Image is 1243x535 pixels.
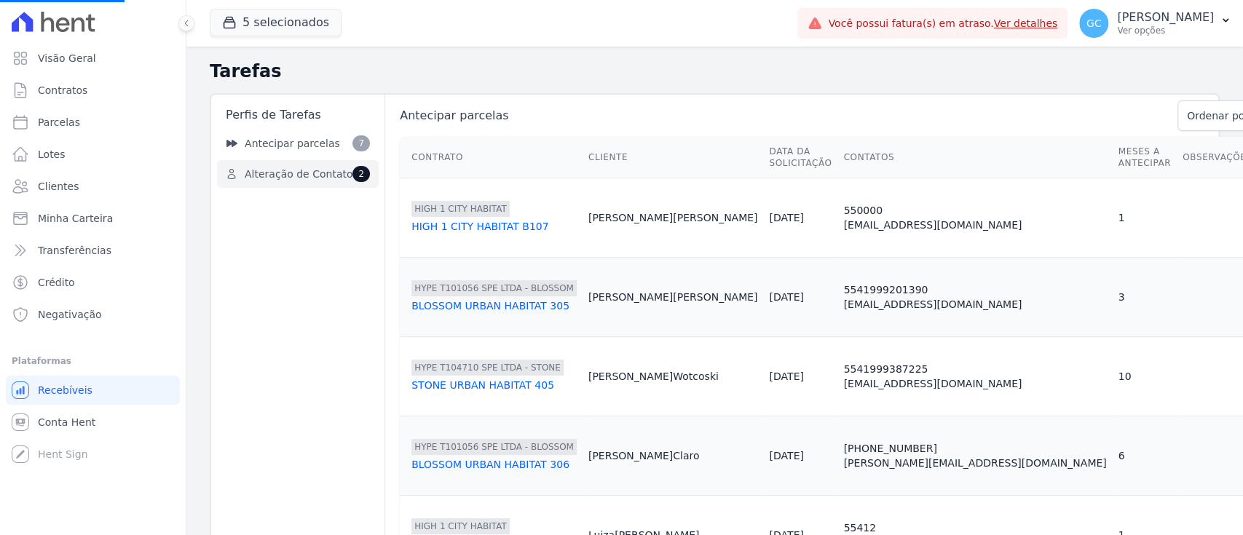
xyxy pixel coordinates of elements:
span: GC [1086,18,1102,28]
div: 5541999387225 [EMAIL_ADDRESS][DOMAIN_NAME] [843,362,1106,391]
th: Contatos [837,137,1112,178]
div: HIGH 1 CITY HABITAT B107 [411,219,577,234]
div: Perfis de Tarefas [217,100,379,130]
p: [PERSON_NAME] [1117,10,1214,25]
span: HYPE T101056 SPE LTDA - BLOSSOM [411,280,577,296]
div: [PHONE_NUMBER] [PERSON_NAME][EMAIL_ADDRESS][DOMAIN_NAME] [843,441,1106,470]
a: Recebíveis [6,376,180,405]
div: 3 [1118,290,1171,304]
td: [DATE] [763,416,837,496]
td: [DATE] [763,337,837,416]
a: Clientes [6,172,180,201]
td: [DATE] [763,258,837,337]
a: Antecipar parcelas 7 [217,130,379,157]
a: Visão Geral [6,44,180,73]
div: 1 [1118,210,1171,225]
span: HYPE T104710 SPE LTDA - STONE [411,360,564,376]
nav: Sidebar [217,130,379,188]
a: Minha Carteira [6,204,180,233]
div: [PERSON_NAME] [PERSON_NAME] [588,210,758,225]
span: Negativação [38,307,102,322]
button: GC [PERSON_NAME] Ver opções [1068,3,1243,44]
span: 7 [352,135,370,151]
span: 2 [352,166,370,182]
span: Antecipar parcelas [245,136,340,151]
a: Parcelas [6,108,180,137]
th: Meses a antecipar [1113,137,1177,178]
span: Recebíveis [38,383,92,397]
span: Crédito [38,275,75,290]
p: Ver opções [1117,25,1214,36]
span: Alteração de Contato [245,167,352,182]
div: Plataformas [12,352,174,370]
span: Conta Hent [38,415,95,429]
a: Conta Hent [6,408,180,437]
span: Contratos [38,83,87,98]
div: [PERSON_NAME] Claro [588,448,758,463]
span: HIGH 1 CITY HABITAT [411,201,510,217]
a: Transferências [6,236,180,265]
span: Lotes [38,147,66,162]
a: Negativação [6,300,180,329]
span: Transferências [38,243,111,258]
th: Data da Solicitação [763,137,837,178]
th: Contrato [400,137,583,178]
div: [PERSON_NAME] [PERSON_NAME] [588,290,758,304]
td: [DATE] [763,178,837,258]
div: STONE URBAN HABITAT 405 [411,378,577,392]
span: Antecipar parcelas [397,107,1169,124]
a: Crédito [6,268,180,297]
th: Cliente [583,137,764,178]
div: BLOSSOM URBAN HABITAT 305 [411,298,577,313]
a: Alteração de Contato 2 [217,160,379,188]
a: Lotes [6,140,180,169]
span: HYPE T101056 SPE LTDA - BLOSSOM [411,439,577,455]
span: Você possui fatura(s) em atraso. [828,16,1057,31]
span: Minha Carteira [38,211,113,226]
div: [PERSON_NAME] Wotcoski [588,369,758,384]
span: Visão Geral [38,51,96,66]
div: 5541999201390 [EMAIL_ADDRESS][DOMAIN_NAME] [843,282,1106,312]
span: Clientes [38,179,79,194]
span: HIGH 1 CITY HABITAT [411,518,510,534]
h2: Tarefas [210,58,1220,84]
a: Ver detalhes [994,17,1058,29]
div: 10 [1118,369,1171,384]
div: BLOSSOM URBAN HABITAT 306 [411,457,577,472]
span: Parcelas [38,115,80,130]
div: 6 [1118,448,1171,463]
button: 5 selecionados [210,9,342,36]
a: Contratos [6,76,180,105]
div: 550000 [EMAIL_ADDRESS][DOMAIN_NAME] [843,203,1106,232]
